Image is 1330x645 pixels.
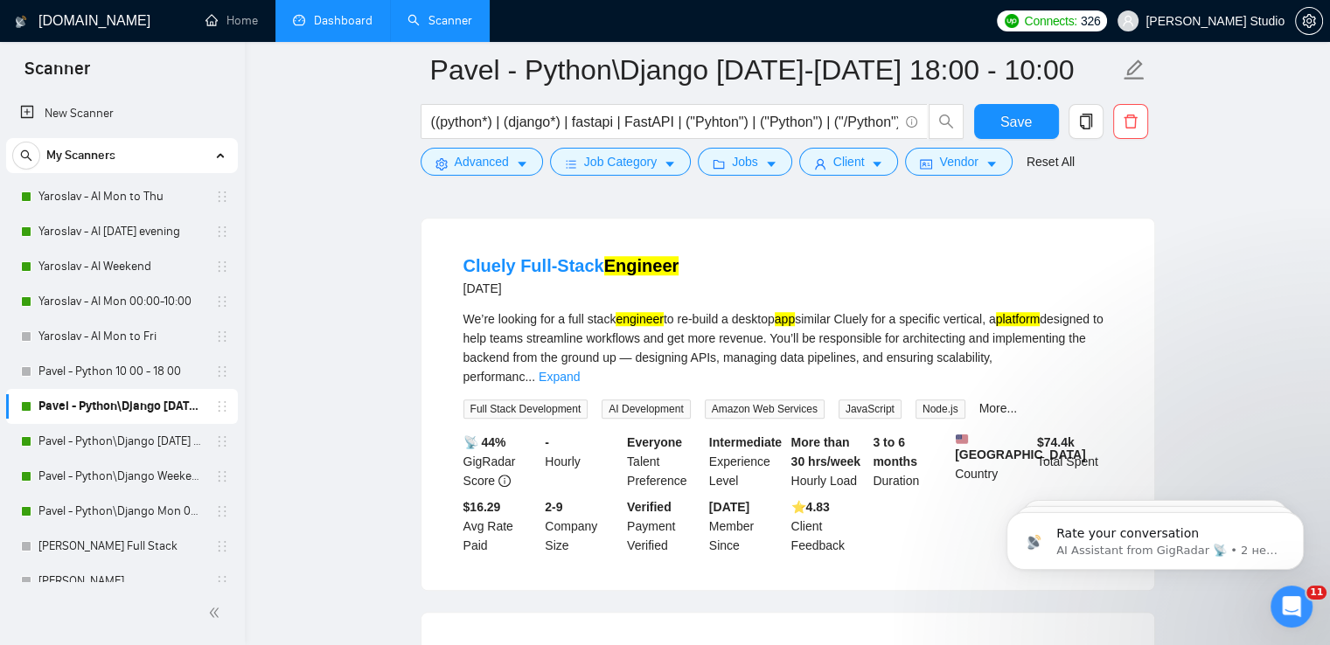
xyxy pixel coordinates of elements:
[463,435,506,449] b: 📡 44%
[1037,435,1075,449] b: $ 74.4k
[46,138,115,173] span: My Scanners
[463,399,588,419] span: Full Stack Development
[765,157,777,170] span: caret-down
[627,500,672,514] b: Verified
[463,256,679,275] a: Cluely Full-StackEngineer
[839,399,902,419] span: JavaScript
[215,574,229,588] span: holder
[698,148,792,176] button: folderJobscaret-down
[431,111,898,133] input: Search Freelance Jobs...
[550,148,691,176] button: barsJob Categorycaret-down
[38,284,205,319] a: Yaroslav - AI Mon 00:00-10:00
[38,424,205,459] a: Pavel - Python\Django [DATE] evening to 00 00
[1069,104,1104,139] button: copy
[421,148,543,176] button: settingAdvancedcaret-down
[939,152,978,171] span: Vendor
[463,500,501,514] b: $16.29
[985,157,998,170] span: caret-down
[460,433,542,490] div: GigRadar Score
[215,364,229,378] span: holder
[208,604,226,621] span: double-left
[775,312,795,326] mark: app
[602,399,690,419] span: AI Development
[1024,11,1076,31] span: Connects:
[871,157,883,170] span: caret-down
[38,179,205,214] a: Yaroslav - AI Mon to Thu
[1271,586,1313,628] iframe: Intercom live chat
[38,389,205,424] a: Pavel - Python\Django [DATE]-[DATE] 18:00 - 10:00
[951,433,1034,490] div: Country
[6,96,238,131] li: New Scanner
[1114,114,1147,129] span: delete
[539,370,580,384] a: Expand
[814,157,826,170] span: user
[709,435,782,449] b: Intermediate
[869,433,951,490] div: Duration
[215,260,229,274] span: holder
[20,96,224,131] a: New Scanner
[38,494,205,529] a: Pavel - Python\Django Mon 00:00 - 10:00
[516,157,528,170] span: caret-down
[38,564,205,599] a: [PERSON_NAME]
[833,152,865,171] span: Client
[974,104,1059,139] button: Save
[215,399,229,413] span: holder
[205,13,258,28] a: homeHome
[15,8,27,36] img: logo
[996,312,1041,326] mark: platform
[706,433,788,490] div: Experience Level
[980,475,1330,598] iframe: Intercom notifications сообщение
[791,500,830,514] b: ⭐️ 4.83
[463,278,679,299] div: [DATE]
[215,504,229,518] span: holder
[545,500,562,514] b: 2-9
[460,497,542,555] div: Avg Rate Paid
[10,56,104,93] span: Scanner
[38,319,205,354] a: Yaroslav - AI Mon to Fri
[623,433,706,490] div: Talent Preference
[706,497,788,555] div: Member Since
[455,152,509,171] span: Advanced
[215,225,229,239] span: holder
[905,148,1012,176] button: idcardVendorcaret-down
[1296,14,1322,28] span: setting
[215,329,229,343] span: holder
[215,434,229,448] span: holder
[1000,111,1032,133] span: Save
[1034,433,1116,490] div: Total Spent
[435,157,448,170] span: setting
[12,142,40,170] button: search
[955,433,1086,461] b: [GEOGRAPHIC_DATA]
[929,104,964,139] button: search
[525,370,535,384] span: ...
[293,13,373,28] a: dashboardDashboard
[873,435,917,468] b: 3 to 6 months
[1306,586,1327,600] span: 11
[430,48,1119,92] input: Scanner name...
[565,157,577,170] span: bars
[604,256,679,275] mark: Engineer
[541,433,623,490] div: Hourly
[38,249,205,284] a: Yaroslav - AI Weekend
[906,116,917,128] span: info-circle
[1123,59,1145,81] span: edit
[463,309,1112,386] div: We’re looking for a full stack to re-build a desktop similar Cluely for a specific vertical, a de...
[616,312,664,326] mark: engineer
[584,152,657,171] span: Job Category
[709,500,749,514] b: [DATE]
[956,433,968,445] img: 🇺🇸
[979,401,1018,415] a: More...
[38,529,205,564] a: [PERSON_NAME] Full Stack
[916,399,965,419] span: Node.js
[1295,14,1323,28] a: setting
[1122,15,1134,27] span: user
[788,433,870,490] div: Hourly Load
[920,157,932,170] span: idcard
[799,148,899,176] button: userClientcaret-down
[791,435,860,468] b: More than 30 hrs/week
[215,469,229,483] span: holder
[1005,14,1019,28] img: upwork-logo.png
